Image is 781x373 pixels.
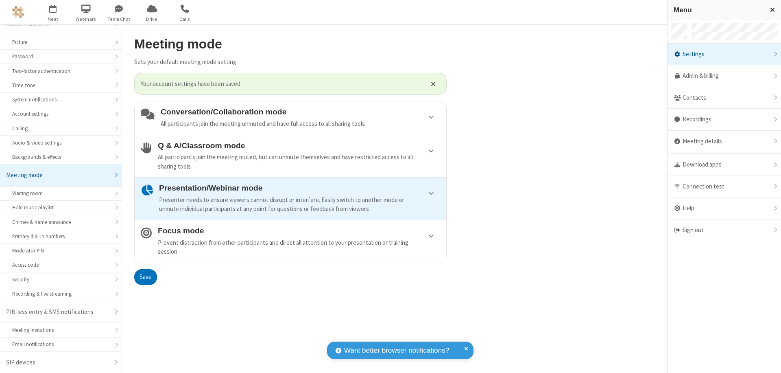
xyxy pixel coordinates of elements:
div: Security [12,276,109,283]
div: Access code [12,261,109,269]
div: Email notifications [12,340,109,348]
h4: Presentation/Webinar mode [159,184,440,192]
div: All participants join the meeting unmuted and have full access to all sharing tools [161,119,440,129]
div: Time zone [12,81,109,89]
div: Contacts [668,87,781,109]
div: Download apps [668,154,781,176]
div: Meeting details [668,131,781,153]
div: Meeting Invitations [12,326,109,334]
button: Close alert [427,78,440,90]
div: Chimes & name announce [12,218,109,226]
div: Presenter needs to ensure viewers cannot disrupt or interfere. Easily switch to another mode or u... [159,195,440,214]
span: Webinars [71,15,101,23]
div: Primary dial-in numbers [12,233,109,240]
img: QA Selenium DO NOT DELETE OR CHANGE [12,6,24,18]
a: Admin & billing [668,65,781,87]
div: Backgrounds & effects [12,153,109,161]
div: Audio & video settings [12,139,109,147]
span: Team Chat [104,15,134,23]
div: System notifications [12,96,109,103]
h4: Conversation/Collaboration mode [161,108,440,116]
div: Connection test [668,176,781,198]
div: Waiting room [12,189,109,197]
div: PIN-less entry & SMS notifications [6,307,109,317]
div: Calling [12,125,109,132]
div: Moderator PIN [12,247,109,255]
div: SIP devices [6,358,109,367]
span: Meet [38,15,68,23]
div: Help [668,197,781,219]
div: Hold music playlist [12,204,109,211]
span: Drive [137,15,167,23]
p: Sets your default meeting mode setting. [134,57,447,67]
span: Your account settings have been saved [141,79,421,89]
div: Two-factor authentication [12,67,109,75]
span: Calls [170,15,200,23]
h4: Focus mode [158,226,440,235]
div: All participants join the meeting muted, but can unmute themselves and have restricted access to ... [158,153,440,171]
button: Save [134,269,157,285]
h3: Menu [674,6,763,14]
div: Settings [668,44,781,66]
div: Picture [12,38,109,46]
div: Recordings [668,109,781,131]
div: Meeting mode [6,171,109,180]
div: Sign out [668,219,781,241]
div: Prevent distraction from other participants and direct all attention to your presentation or trai... [158,238,440,257]
div: Account settings [12,110,109,118]
div: Recording & live streaming [12,290,109,298]
div: Password [12,53,109,60]
h2: Meeting mode [134,37,447,51]
span: Want better browser notifications? [344,345,449,356]
h4: Q & A/Classroom mode [158,141,440,150]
